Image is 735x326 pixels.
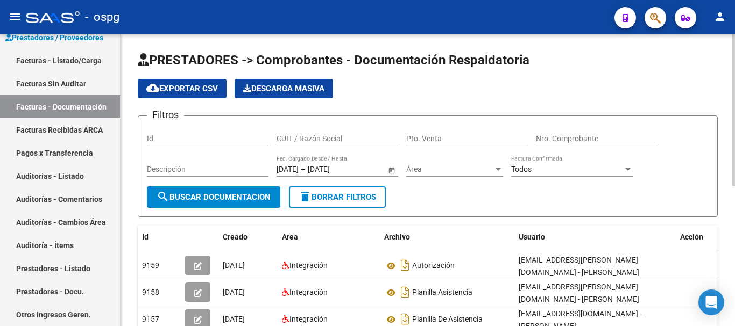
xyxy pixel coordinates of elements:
datatable-header-cell: Archivo [380,226,514,249]
span: Acción [680,233,703,241]
app-download-masive: Descarga masiva de comprobantes (adjuntos) [235,79,333,98]
span: Prestadores / Proveedores [5,32,103,44]
span: Exportar CSV [146,84,218,93]
input: Start date [277,165,299,174]
i: Descargar documento [398,284,412,301]
span: Descarga Masiva [243,84,324,93]
span: 9159 [142,261,159,270]
datatable-header-cell: Area [278,226,380,249]
h3: Filtros [147,107,184,122]
datatable-header-cell: Id [138,226,181,249]
span: Usuario [519,233,545,241]
mat-icon: search [157,190,169,203]
span: [DATE] [223,261,245,270]
span: 9157 [142,315,159,323]
button: Borrar Filtros [289,186,386,208]
span: Buscar Documentacion [157,192,271,202]
span: Área [406,165,493,174]
button: Exportar CSV [138,79,227,98]
span: [DATE] [223,288,245,296]
button: Open calendar [386,164,397,176]
span: PRESTADORES -> Comprobantes - Documentación Respaldatoria [138,53,529,68]
i: Descargar documento [398,257,412,274]
span: Planilla Asistencia [412,288,472,297]
mat-icon: person [713,10,726,23]
span: [EMAIL_ADDRESS][PERSON_NAME][DOMAIN_NAME] - [PERSON_NAME] [519,256,639,277]
span: – [301,165,306,174]
span: - ospg [85,5,119,29]
span: Integración [289,261,328,270]
button: Descarga Masiva [235,79,333,98]
span: Area [282,233,298,241]
span: Autorización [412,262,455,270]
datatable-header-cell: Usuario [514,226,676,249]
span: Planilla De Asistencia [412,315,483,324]
span: Integración [289,315,328,323]
button: Buscar Documentacion [147,186,280,208]
span: Archivo [384,233,410,241]
span: [EMAIL_ADDRESS][PERSON_NAME][DOMAIN_NAME] - [PERSON_NAME] [519,282,639,303]
mat-icon: delete [299,190,312,203]
span: 9158 [142,288,159,296]
span: Todos [511,165,532,173]
input: End date [308,165,361,174]
span: Id [142,233,149,241]
datatable-header-cell: Acción [676,226,730,249]
mat-icon: menu [9,10,22,23]
div: Open Intercom Messenger [698,289,724,315]
span: Creado [223,233,248,241]
mat-icon: cloud_download [146,82,159,95]
datatable-header-cell: Creado [218,226,278,249]
span: Integración [289,288,328,296]
span: Borrar Filtros [299,192,376,202]
span: [DATE] [223,315,245,323]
